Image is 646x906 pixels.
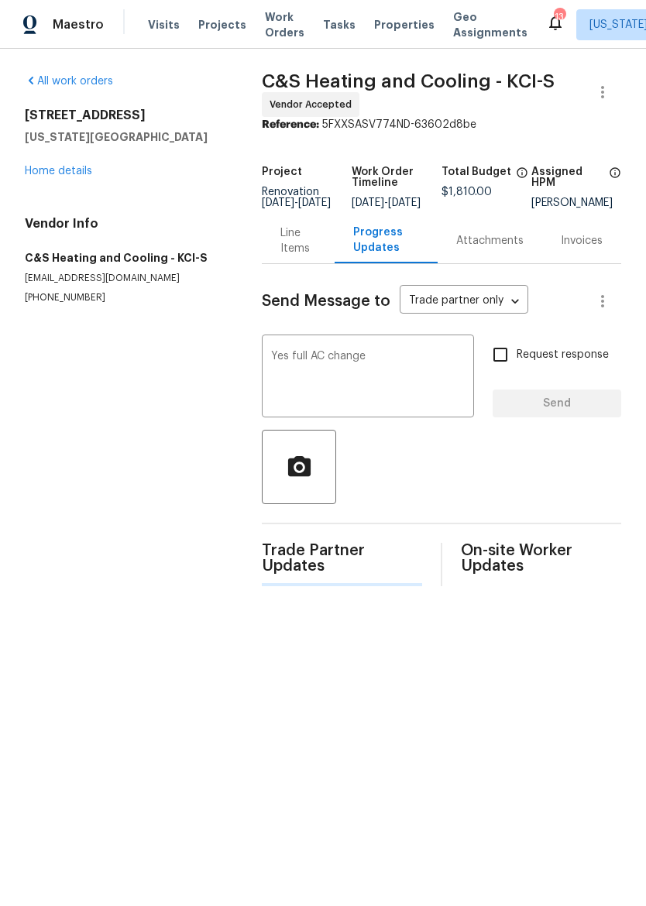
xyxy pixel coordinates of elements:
span: Maestro [53,17,104,33]
span: Projects [198,17,246,33]
p: [PHONE_NUMBER] [25,291,225,304]
p: [EMAIL_ADDRESS][DOMAIN_NAME] [25,272,225,285]
span: Geo Assignments [453,9,527,40]
span: $1,810.00 [442,187,492,197]
span: The total cost of line items that have been proposed by Opendoor. This sum includes line items th... [516,166,528,187]
span: Properties [374,17,435,33]
span: Vendor Accepted [270,97,358,112]
h4: Vendor Info [25,216,225,232]
h5: Total Budget [442,166,511,177]
span: Request response [517,347,609,363]
b: Reference: [262,119,319,130]
h5: Assigned HPM [531,166,604,188]
h5: [US_STATE][GEOGRAPHIC_DATA] [25,129,225,145]
h5: C&S Heating and Cooling - KCI-S [25,250,225,266]
a: All work orders [25,76,113,87]
h5: Project [262,166,302,177]
a: Home details [25,166,92,177]
div: [PERSON_NAME] [531,197,621,208]
span: - [262,197,331,208]
span: The hpm assigned to this work order. [609,166,621,197]
span: On-site Worker Updates [461,543,621,574]
span: [DATE] [388,197,421,208]
div: 5FXXSASV774ND-63602d8be [262,117,621,132]
div: Trade partner only [400,289,528,314]
span: Send Message to [262,293,390,309]
div: 13 [554,9,565,25]
span: Trade Partner Updates [262,543,422,574]
span: Tasks [323,19,356,30]
span: [DATE] [352,197,384,208]
span: Visits [148,17,180,33]
div: Attachments [456,233,524,249]
div: Progress Updates [353,225,419,256]
span: [DATE] [298,197,331,208]
span: - [352,197,421,208]
div: Invoices [561,233,603,249]
h2: [STREET_ADDRESS] [25,108,225,123]
span: C&S Heating and Cooling - KCI-S [262,72,555,91]
span: Work Orders [265,9,304,40]
h5: Work Order Timeline [352,166,442,188]
div: Line Items [280,225,316,256]
span: Renovation [262,187,331,208]
textarea: Yes full AC change [271,351,465,405]
span: [DATE] [262,197,294,208]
